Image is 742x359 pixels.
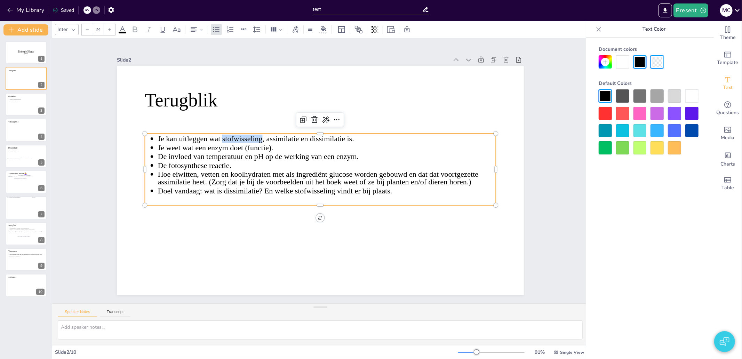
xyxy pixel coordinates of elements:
[318,26,329,33] div: Background color
[599,77,699,89] div: Default Colors
[6,67,47,90] div: 2
[314,4,363,198] span: Je kan uitleggen wat stofwisseling, assimilatie en dissimilatie is.
[38,237,45,243] div: 8
[604,21,704,38] p: Text Color
[714,121,742,146] div: Add images, graphics, shapes or video
[5,5,47,16] button: My Library
[6,196,47,219] div: 7
[38,82,45,88] div: 2
[532,349,548,356] div: 91 %
[560,350,584,355] span: Single View
[55,349,458,356] div: Slide 2 / 10
[6,41,47,64] div: 1
[714,21,742,46] div: Change the overall theme
[714,96,742,121] div: Get real-time input from your audience
[100,310,131,317] button: Transcript
[720,3,733,17] button: M C
[717,59,739,66] span: Template
[313,5,422,15] input: Insert title
[38,134,45,140] div: 4
[36,289,45,295] div: 10
[6,145,47,168] div: 5
[3,24,48,35] button: Add slide
[38,107,45,114] div: 3
[263,15,319,246] span: Doel vandaag: wat is dissimilatie? En welke stofwisseling vindt er bij plaats.
[659,3,672,17] button: Export to PowerPoint
[6,222,47,245] div: 8
[336,24,347,35] div: Layout
[288,10,311,83] span: De fotosynthese reactie.
[721,134,735,142] span: Media
[56,25,69,34] div: Inter
[6,274,47,297] div: 10
[305,6,337,121] span: Je weet wat een enzym doet (functie).
[720,4,733,17] div: M C
[290,24,301,35] div: Text effects
[38,56,45,62] div: 1
[386,24,396,35] div: Resize presentation
[6,170,47,193] div: 6
[723,84,733,91] span: Text
[714,46,742,71] div: Add ready made slides
[38,185,45,191] div: 6
[673,3,708,17] button: Present
[38,211,45,217] div: 7
[6,248,47,271] div: 9
[306,24,314,35] div: Border settings
[38,159,45,166] div: 5
[714,171,742,196] div: Add a table
[720,160,735,168] span: Charts
[714,146,742,171] div: Add charts and graphs
[296,8,346,206] span: De invloed van temperatuur en pH op de werking van een enzym.
[58,310,97,317] button: Speaker Notes
[6,93,47,116] div: 3
[720,34,736,41] span: Theme
[38,263,45,269] div: 9
[721,184,734,192] span: Table
[714,71,742,96] div: Add text boxes
[53,7,74,14] div: Saved
[271,12,353,327] span: Hoe eiwitten, vetten en koolhydraten met als ingrediënt glucose worden gebouwd en dat dat voortge...
[717,109,739,117] span: Questions
[354,25,363,34] span: Position
[269,24,284,35] div: Column Count
[6,119,47,142] div: 4
[599,43,699,55] div: Document colors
